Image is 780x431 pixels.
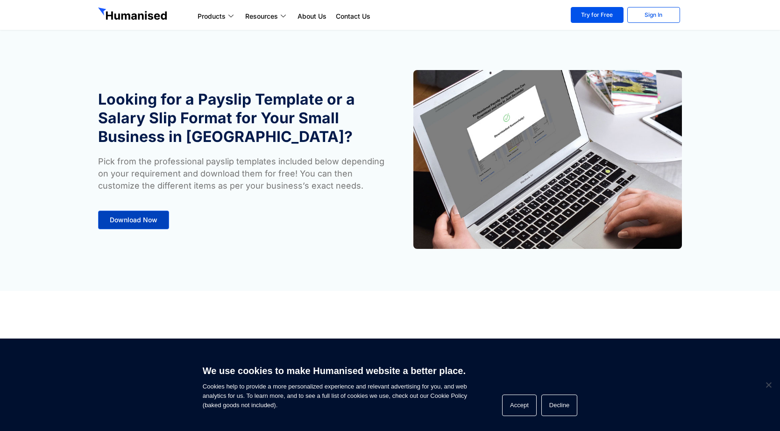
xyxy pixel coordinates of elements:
[203,364,467,377] h6: We use cookies to make Humanised website a better place.
[293,11,331,22] a: About Us
[110,217,157,223] span: Download Now
[203,360,467,410] span: Cookies help to provide a more personalized experience and relevant advertising for you, and web ...
[627,7,680,23] a: Sign In
[193,11,241,22] a: Products
[241,11,293,22] a: Resources
[98,7,169,22] img: GetHumanised Logo
[502,395,537,416] button: Accept
[331,11,375,22] a: Contact Us
[98,155,385,192] p: Pick from the professional payslip templates included below depending on your requirement and dow...
[98,90,385,146] h1: Looking for a Payslip Template or a Salary Slip Format for Your Small Business in [GEOGRAPHIC_DATA]?
[571,7,624,23] a: Try for Free
[764,380,773,389] span: Decline
[541,395,577,416] button: Decline
[98,211,169,229] a: Download Now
